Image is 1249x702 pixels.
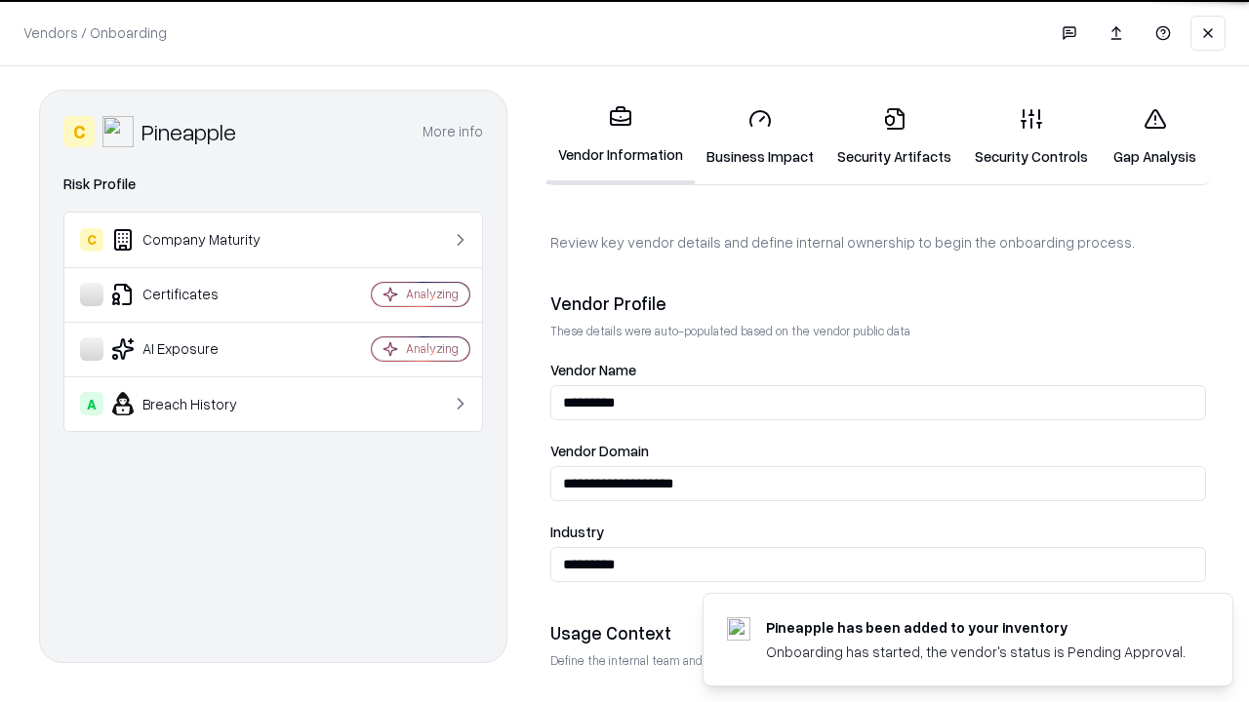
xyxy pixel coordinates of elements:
div: Pineapple has been added to your inventory [766,617,1186,638]
div: Breach History [80,392,313,415]
div: Certificates [80,283,313,306]
img: Pineapple [102,116,134,147]
div: Company Maturity [80,228,313,252]
div: C [63,116,95,147]
button: More info [423,114,483,149]
div: Pineapple [141,116,236,147]
div: Usage Context [550,621,1206,644]
div: C [80,228,103,252]
div: AI Exposure [80,337,313,361]
p: Define the internal team and reason for using this vendor. This helps assess business relevance a... [550,652,1206,669]
p: Review key vendor details and define internal ownership to begin the onboarding process. [550,232,1206,253]
p: Vendors / Onboarding [23,22,167,43]
p: These details were auto-populated based on the vendor public data [550,323,1206,339]
div: A [80,392,103,415]
a: Vendor Information [546,90,695,184]
div: Analyzing [406,340,459,357]
label: Industry [550,525,1206,539]
a: Gap Analysis [1100,92,1210,182]
div: Vendor Profile [550,292,1206,315]
img: pineappleenergy.com [727,617,750,641]
label: Vendor Domain [550,444,1206,458]
div: Analyzing [406,286,459,302]
a: Security Controls [963,92,1100,182]
label: Vendor Name [550,363,1206,377]
a: Security Artifacts [826,92,963,182]
div: Onboarding has started, the vendor's status is Pending Approval. [766,642,1186,662]
div: Risk Profile [63,173,483,196]
a: Business Impact [695,92,826,182]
